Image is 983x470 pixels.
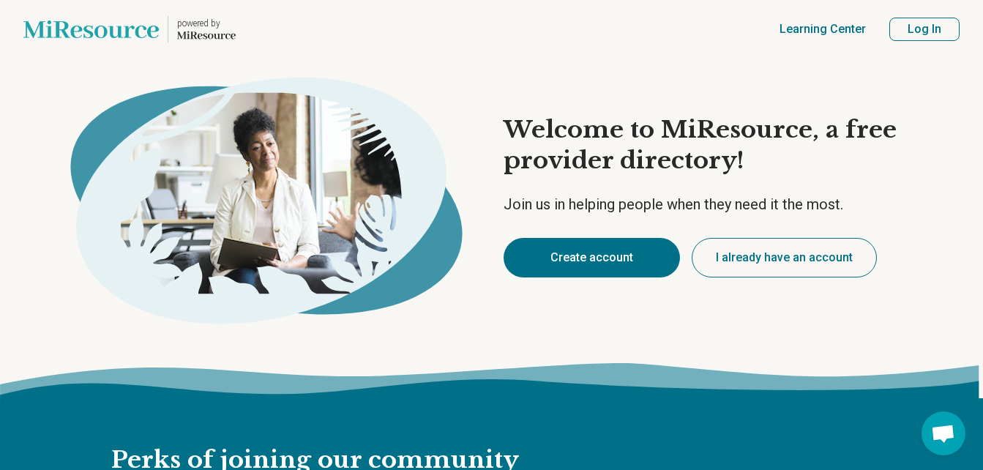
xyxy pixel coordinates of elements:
h1: Welcome to MiResource, a free provider directory! [504,115,937,176]
p: powered by [177,18,236,29]
a: Home page [23,6,236,53]
button: Create account [504,238,680,277]
p: Join us in helping people when they need it the most. [504,194,937,215]
button: I already have an account [692,238,877,277]
a: Learning Center [780,20,866,38]
div: Open chat [922,411,965,455]
button: Log In [889,18,960,41]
